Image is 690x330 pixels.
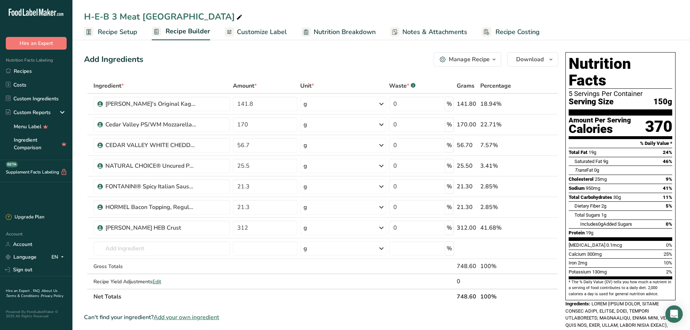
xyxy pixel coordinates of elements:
span: 30g [613,195,621,200]
div: NATURAL CHOICE® Uncured Pepperoni, All Natural, 14 slices per oz, 2/12.5 lb [105,162,196,170]
span: Percentage [480,82,511,90]
div: 22.71% [480,120,524,129]
span: 2g [601,203,606,209]
div: Cedar Valley PS/WM Mozzarella Cheese Blend [105,120,196,129]
span: Recipe Setup [98,27,137,37]
div: 141.80 [457,100,477,108]
div: Add Ingredients [84,54,143,66]
span: Unit [300,82,314,90]
span: 1g [601,212,606,218]
div: 25.50 [457,162,477,170]
div: H-E-B 3 Meat [GEOGRAPHIC_DATA] [84,10,244,23]
span: 300mg [587,251,602,257]
span: Amount [233,82,257,90]
span: Includes Added Sugars [580,221,632,227]
section: % Daily Value * [569,139,672,148]
div: HORMEL Bacon Topping, Regular Cooked, 3/8 inch [105,203,196,212]
a: Recipe Builder [152,23,210,41]
div: Upgrade Plan [6,214,44,221]
div: 56.70 [457,141,477,150]
div: g [304,120,307,129]
span: 46% [663,159,672,164]
span: Calcium [569,251,586,257]
span: Protein [569,230,585,235]
span: [MEDICAL_DATA] [569,242,605,248]
span: Ingredient [93,82,124,90]
span: Customize Label [237,27,287,37]
a: Language [6,251,37,263]
div: Amount Per Serving [569,117,631,124]
span: Dietary Fiber [574,203,600,209]
span: 10% [664,260,672,266]
a: Customize Label [225,24,287,40]
div: Waste [389,82,415,90]
span: Total Fat [569,150,587,155]
span: 24% [663,150,672,155]
span: Download [516,55,544,64]
span: Fat [574,167,593,173]
div: 370 [645,117,672,136]
span: Total Sugars [574,212,600,218]
span: 19g [586,230,593,235]
a: Nutrition Breakdown [301,24,376,40]
span: 0g [594,167,599,173]
span: 41% [663,185,672,191]
span: Edit [152,278,161,285]
th: 748.60 [455,289,479,304]
i: Trans [574,167,586,173]
span: Potassium [569,269,591,275]
span: Total Carbohydrates [569,195,612,200]
span: 2% [666,269,672,275]
div: g [304,141,307,150]
div: 5 Servings Per Container [569,90,672,97]
div: BETA [6,162,18,167]
a: Hire an Expert . [6,288,32,293]
span: 0% [666,221,672,227]
span: Sodium [569,185,585,191]
div: 312.00 [457,224,477,232]
div: [PERSON_NAME]'s Original Kagome Sauce [105,100,196,108]
div: 21.30 [457,203,477,212]
span: Iron [569,260,577,266]
span: 950mg [586,185,600,191]
div: Calories [569,124,631,134]
span: Add your own ingredient [154,313,219,322]
span: Recipe Builder [166,26,210,36]
span: 130mg [592,269,607,275]
span: Saturated Fat [574,159,602,164]
a: FAQ . [33,288,42,293]
div: 41.68% [480,224,524,232]
span: Ingredients: [565,301,590,306]
button: Hire an Expert [6,37,67,50]
span: Notes & Attachments [402,27,467,37]
th: Net Totals [92,289,455,304]
div: g [304,224,307,232]
div: g [304,244,307,253]
span: 25mg [595,176,607,182]
span: 19g [589,150,596,155]
div: Recipe Yield Adjustments [93,278,230,285]
span: Grams [457,82,474,90]
button: Download [507,52,558,67]
a: Terms & Conditions . [6,293,41,298]
span: Serving Size [569,97,614,106]
div: Manage Recipe [449,55,490,64]
span: 0.1mcg [606,242,622,248]
span: 150g [653,97,672,106]
div: 2.85% [480,203,524,212]
span: Nutrition Breakdown [314,27,376,37]
div: g [304,162,307,170]
div: Custom Reports [6,109,51,116]
div: 3.41% [480,162,524,170]
div: 0 [457,277,477,286]
span: Cholesterol [569,176,594,182]
span: Recipe Costing [495,27,540,37]
a: Recipe Setup [84,24,137,40]
span: 0% [666,242,672,248]
span: 11% [663,195,672,200]
span: 2mg [578,260,587,266]
div: EN [51,253,67,262]
a: About Us . [6,288,58,298]
div: g [304,100,307,108]
a: Privacy Policy [41,293,63,298]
